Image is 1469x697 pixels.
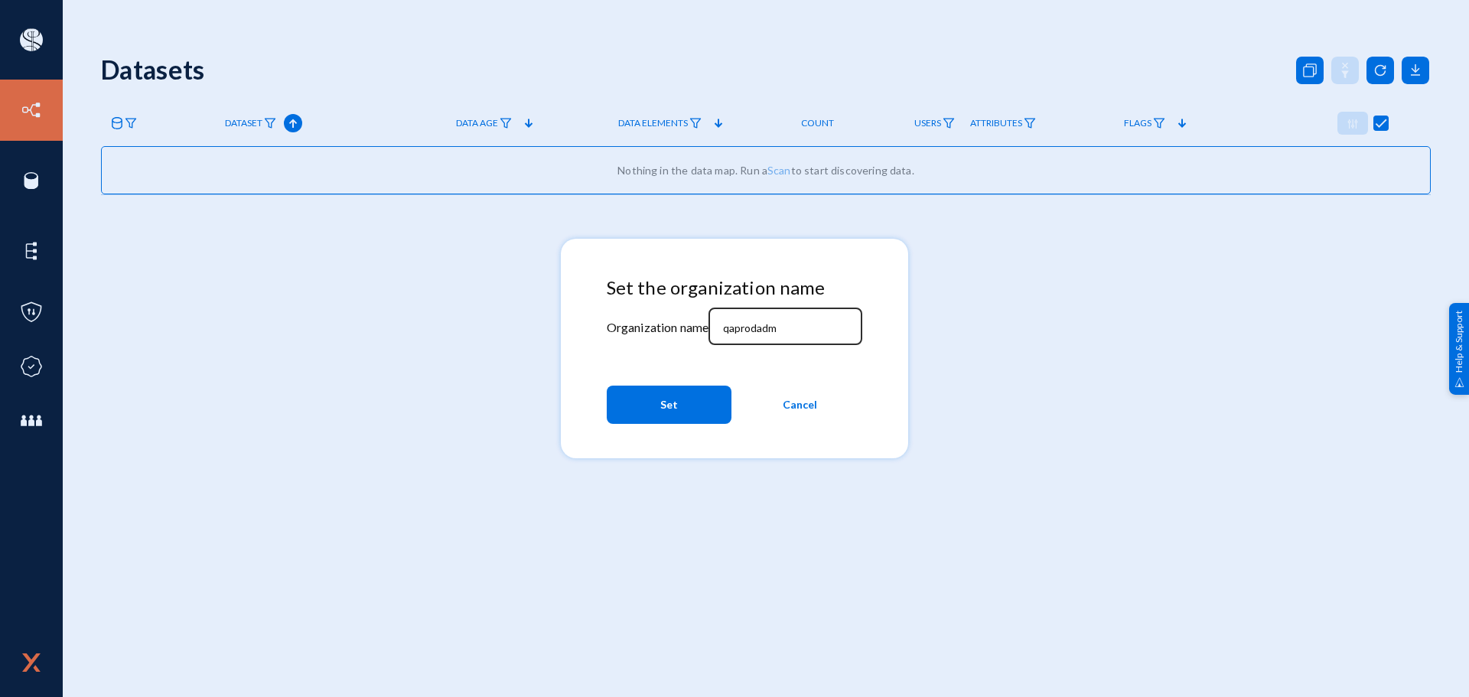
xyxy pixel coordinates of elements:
input: Organization name [723,321,855,335]
span: Cancel [783,391,817,419]
mat-label: Organization name [607,320,709,334]
button: Cancel [738,386,862,424]
h4: Set the organization name [607,277,863,299]
button: Set [607,386,731,424]
span: Set [660,391,678,419]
